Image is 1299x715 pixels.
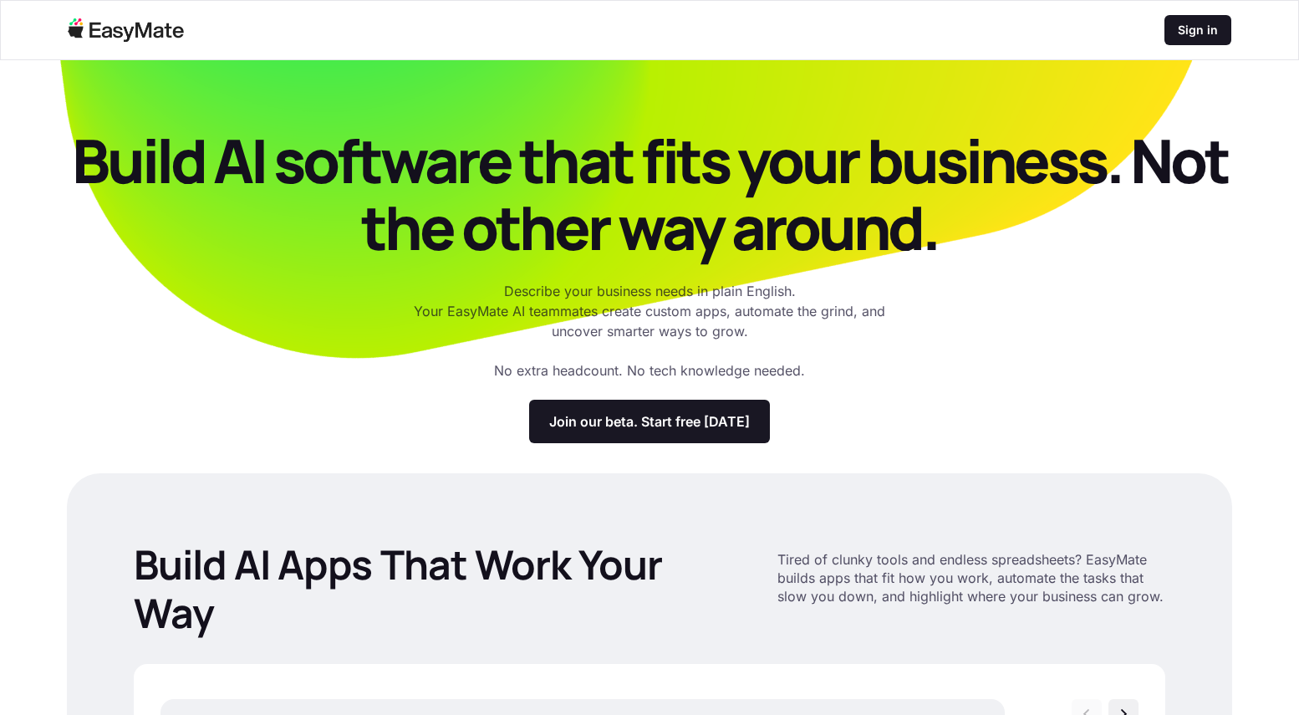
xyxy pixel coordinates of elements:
p: Join our beta. Start free [DATE] [549,413,750,430]
p: Describe your business needs in plain English. Your EasyMate AI teammates create custom apps, aut... [399,281,900,341]
p: Tired of clunky tools and endless spreadsheets? EasyMate builds apps that fit how you work, autom... [777,550,1165,605]
a: Join our beta. Start free [DATE] [529,400,770,443]
p: Sign in [1178,22,1218,38]
p: No extra headcount. No tech knowledge needed. [494,361,805,380]
p: Build AI Apps That Work Your Way [134,540,724,637]
p: Build AI software that fits your business. Not the other way around. [67,127,1232,261]
a: Sign in [1164,15,1231,45]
